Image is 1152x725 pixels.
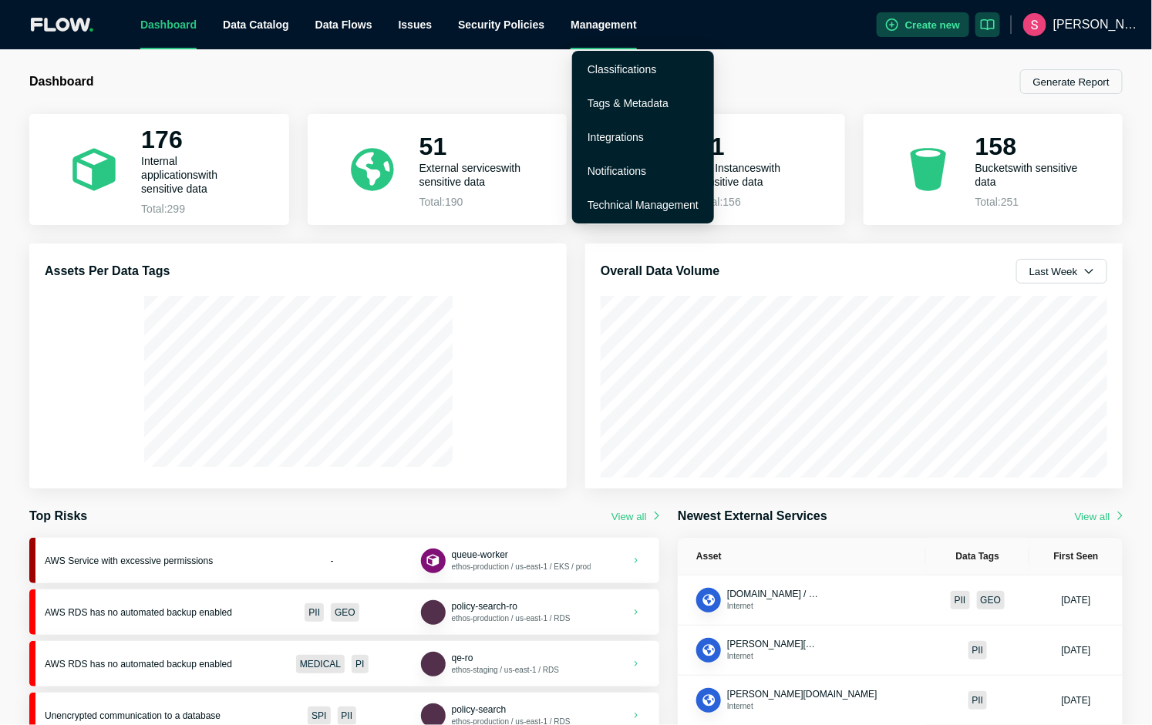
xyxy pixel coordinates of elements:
p: Total: 251 [975,196,1086,208]
button: Create new [877,12,969,37]
button: View all [1075,511,1123,522]
p: Total: 299 [141,203,252,215]
button: DBInstance [421,600,446,625]
h1: Dashboard [29,74,576,89]
button: ApiEndpoint [696,638,721,663]
div: PII [951,591,970,609]
a: Data Catalog [223,18,289,31]
h3: Newest External Services [678,507,827,525]
span: [PERSON_NAME][DOMAIN_NAME] / POST /api/v1/*/ [727,639,948,649]
div: SPI [308,707,330,725]
span: ethos-staging / us-east-1 / RDS [452,666,560,674]
a: 158Bucketswith sensitive dataTotal:251 [864,114,1123,225]
span: policy-search [452,704,507,715]
div: ApiEndpoint[PERSON_NAME][DOMAIN_NAME] / POST /api/v1/*/Internet [696,638,820,663]
a: Dashboard [140,18,197,31]
p: External services with sensitive data [419,161,531,189]
button: [PERSON_NAME][DOMAIN_NAME] [727,688,877,700]
div: PI [352,655,368,673]
div: DBInstanceqe-roethos-staging / us-east-1 / RDS [421,652,560,676]
span: [PERSON_NAME][DOMAIN_NAME] [727,689,877,700]
p: Total: 190 [419,196,531,208]
div: [DATE] [1062,644,1091,656]
img: Application [425,552,441,569]
img: ACg8ocJ9la7mZOLiPBa_o7I9MBThCC15abFzTkUmGbbaHOJlHvQ7oQ=s96-c [1023,13,1046,36]
a: Classifications [588,63,656,76]
div: GEO [331,603,359,622]
div: AWS RDS has no automated backup enabled [45,659,244,670]
a: 51External serviceswith sensitive dataTotal:190 [308,114,568,225]
div: AWS Service with excessive permissions [45,555,244,566]
a: AWS RDS has no automated backup enabledMEDICALPIDBInstanceqe-roethos-staging / us-east-1 / RDS [29,641,659,686]
img: ApiEndpoint [701,592,717,609]
p: Buckets with sensitive data [975,161,1086,189]
div: Unencrypted communication to a database [45,710,244,721]
th: Data Tags [926,538,1030,576]
a: 91DB Instanceswith sensitive dataTotal:156 [585,114,845,225]
div: Applicationqueue-workerethos-production / us-east-1 / EKS / production / default [421,549,591,573]
th: First Seen [1029,538,1123,576]
span: Internet [727,702,753,710]
div: GEO [977,591,1005,609]
h2: 176 [141,125,252,154]
p: DB Instances with sensitive data [697,161,808,189]
span: ethos-production / us-east-1 / EKS / production / default [452,562,642,571]
p: Internal applications with sensitive data [141,154,252,196]
a: Technical Management [588,199,699,211]
h3: Top Risks [29,507,87,525]
img: Application [701,693,717,709]
div: Application[PERSON_NAME][DOMAIN_NAME]Internet [696,688,877,713]
a: AWS Service with excessive permissions-Applicationqueue-workerethos-production / us-east-1 / EKS ... [29,538,659,583]
button: policy-search-ro [452,600,517,613]
div: DBInstancepolicy-search-roethos-production / us-east-1 / RDS [421,600,571,625]
span: qe-ro [452,653,473,663]
a: Integrations [588,131,644,143]
div: - [256,555,409,566]
h2: 158 [975,132,1086,161]
div: ApiEndpoint[DOMAIN_NAME] / GET /v1/letters/ltr_ec5bb4e7da8d2e07Internet [696,588,820,613]
p: Total: 156 [697,196,808,208]
img: DBInstance [425,707,441,723]
div: [DATE] [1062,594,1091,606]
div: PII [305,603,324,622]
span: Internet [727,602,753,610]
button: View all [611,511,659,522]
button: Last Week [1016,259,1107,284]
h3: Assets Per Data Tags [45,262,170,280]
button: ApiEndpoint [696,588,721,613]
a: AWS RDS has no automated backup enabledPIIGEODBInstancepolicy-search-roethos-production / us-east... [29,589,659,635]
div: [DATE] [1062,694,1091,707]
div: MEDICAL [296,655,345,673]
span: queue-worker [452,549,508,560]
button: Application [421,549,446,573]
button: Application [696,688,721,713]
a: Tags & Metadata [588,97,669,109]
button: queue-worker [452,549,508,561]
button: Generate Report [1020,69,1123,94]
div: PII [968,691,988,710]
h3: Overall Data Volume [601,262,719,280]
h2: 91 [697,132,808,161]
img: DBInstance [425,656,441,672]
h2: 51 [419,132,531,161]
img: ApiEndpoint [701,643,717,659]
img: DBInstance [425,604,441,620]
button: policy-search [452,703,507,716]
a: 176Internal applicationswith sensitive dataTotal:299 [29,114,289,225]
a: Security Policies [458,18,544,31]
button: [PERSON_NAME][DOMAIN_NAME] / POST /api/v1/*/ [727,638,820,650]
button: [DOMAIN_NAME] / GET /v1/letters/ltr_ec5bb4e7da8d2e07 [727,588,820,600]
span: Data Flows [315,18,372,31]
span: policy-search-ro [452,601,517,612]
div: AWS RDS has no automated backup enabled [45,607,244,618]
div: PII [338,707,357,725]
button: qe-ro [452,652,473,664]
span: Internet [727,652,753,660]
a: Notifications [588,165,646,177]
span: ethos-production / us-east-1 / RDS [452,614,571,623]
button: DBInstance [421,652,446,676]
th: Asset [678,538,926,576]
div: PII [968,641,988,660]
